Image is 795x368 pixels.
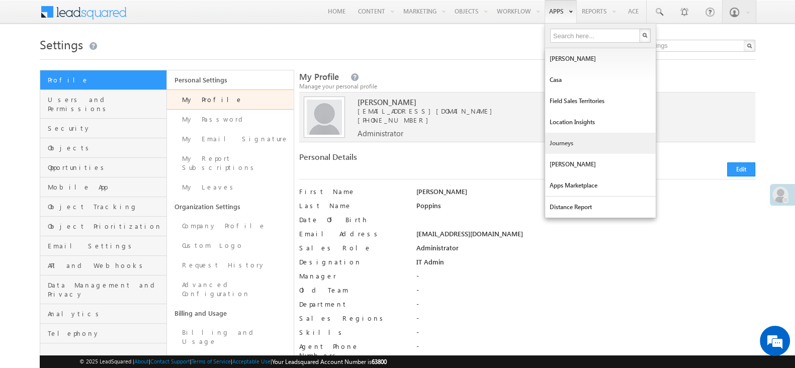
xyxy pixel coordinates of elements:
a: Company Profile [167,216,294,236]
a: Security [40,119,166,138]
label: Department [299,300,404,309]
a: Users and Permissions [40,90,166,119]
img: Search [642,33,647,38]
label: Manager [299,271,404,281]
span: © 2025 LeadSquared | | | | | [79,357,387,366]
label: Skills [299,328,404,337]
span: Profile [48,75,164,84]
label: Email Address [299,229,404,238]
span: Object Prioritization [48,222,164,231]
a: My Report Subscriptions [167,149,294,177]
label: Agent Phone Numbers [299,342,404,360]
a: My Email Signature [167,129,294,149]
div: Administrator [416,243,755,257]
label: Old Team [299,286,404,295]
a: Mobile App [40,177,166,197]
span: Object Tracking [48,202,164,211]
a: Field Sales Territories [545,90,656,112]
div: Manage your personal profile [299,82,755,91]
a: Request History [167,255,294,275]
a: Objects [40,138,166,158]
label: Sales Role [299,243,404,252]
span: [PERSON_NAME] [358,98,722,107]
a: Custom Logo [167,236,294,255]
label: First Name [299,187,404,196]
span: Telephony [48,329,164,338]
label: Designation [299,257,404,266]
a: Telephony [40,324,166,343]
span: Users and Permissions [48,95,164,113]
a: Casa [545,69,656,90]
a: Email Settings [40,236,166,256]
a: [PERSON_NAME] [545,48,656,69]
a: My Password [167,110,294,129]
a: Terms of Service [192,358,231,364]
input: Search Settings [619,40,755,52]
span: My Profile [299,71,339,82]
label: Date Of Birth [299,215,404,224]
div: IT Admin [416,257,755,271]
div: - [416,271,755,286]
span: Security [48,124,164,133]
a: Advanced Configuration [167,275,294,304]
a: Object Tracking [40,197,166,217]
div: Personal Details [299,152,521,166]
a: Distance Report [545,197,656,218]
a: API and Webhooks [40,256,166,275]
div: [EMAIL_ADDRESS][DOMAIN_NAME] [416,229,755,243]
a: Billing and Usage [167,304,294,323]
button: Edit [727,162,755,176]
a: Contact Support [150,358,190,364]
a: Location Insights [545,112,656,133]
label: Last Name [299,201,404,210]
a: Opportunities [40,158,166,177]
a: [PERSON_NAME] [545,154,656,175]
a: Acceptable Use [232,358,271,364]
a: Journeys [545,133,656,154]
a: Data Management and Privacy [40,275,166,304]
div: - [416,314,755,328]
a: Analytics [40,304,166,324]
div: - [416,300,755,314]
span: Administrator [358,129,403,138]
span: [EMAIL_ADDRESS][DOMAIN_NAME] [358,107,722,116]
div: - [416,342,755,356]
a: Personal Settings [167,70,294,89]
input: Search here... [550,29,641,43]
div: [PERSON_NAME] [416,187,755,201]
a: My Profile [167,89,294,110]
span: Analytics [48,309,164,318]
span: API and Webhooks [48,261,164,270]
span: 63800 [372,358,387,365]
a: Object Prioritization [40,217,166,236]
a: Billing and Usage [167,323,294,351]
a: Apps Marketplace [545,175,656,196]
a: My Leaves [167,177,294,197]
span: Settings [40,36,83,52]
span: Opportunities [48,163,164,172]
span: Email Settings [48,241,164,250]
span: Data Management and Privacy [48,281,164,299]
div: - [416,286,755,300]
a: Organization Settings [167,197,294,216]
a: About [134,358,149,364]
span: [PHONE_NUMBER] [358,116,433,124]
span: Mobile App [48,182,164,192]
div: - [416,328,755,342]
label: Sales Regions [299,314,404,323]
div: Poppins [416,201,755,215]
span: Objects [48,143,164,152]
span: Your Leadsquared Account Number is [272,358,387,365]
a: Profile [40,70,166,90]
